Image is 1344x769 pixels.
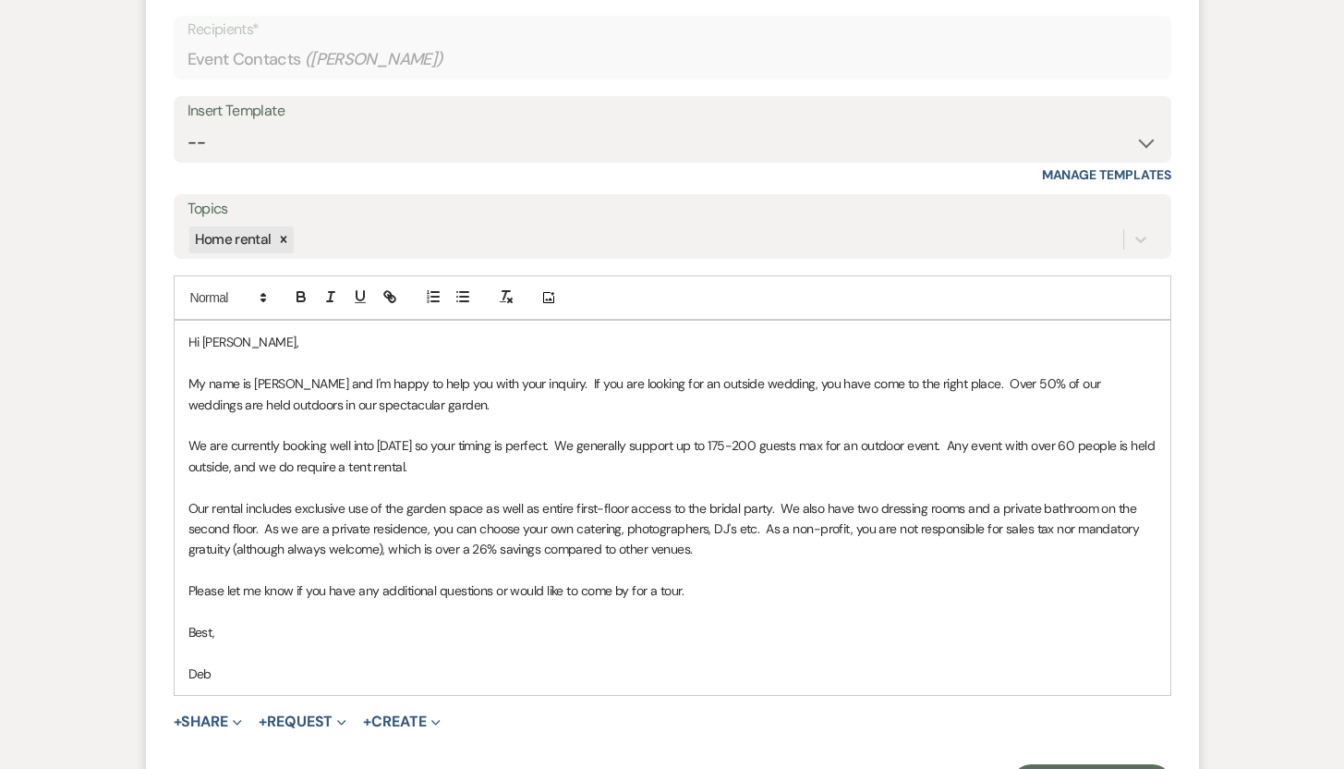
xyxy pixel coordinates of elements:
p: Please let me know if you have any additional questions or would like to come by for a tour. [188,580,1156,601]
span: + [259,714,267,729]
p: Hi [PERSON_NAME], [188,332,1156,352]
div: Event Contacts [188,42,1157,78]
div: Home rental [189,226,274,253]
a: Manage Templates [1042,166,1171,183]
span: + [363,714,371,729]
p: Best, [188,622,1156,642]
p: We are currently booking well into [DATE] so your timing is perfect. We generally support up to 1... [188,435,1156,477]
button: Create [363,714,440,729]
p: Recipients* [188,18,1157,42]
span: ( [PERSON_NAME] ) [305,47,443,72]
label: Topics [188,196,1157,223]
p: My name is [PERSON_NAME] and I'm happy to help you with your inquiry. If you are looking for an o... [188,373,1156,415]
div: Insert Template [188,98,1157,125]
p: Our rental includes exclusive use of the garden space as well as entire first-floor access to the... [188,498,1156,560]
button: Request [259,714,346,729]
p: Deb [188,664,1156,684]
button: Share [174,714,243,729]
span: + [174,714,182,729]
